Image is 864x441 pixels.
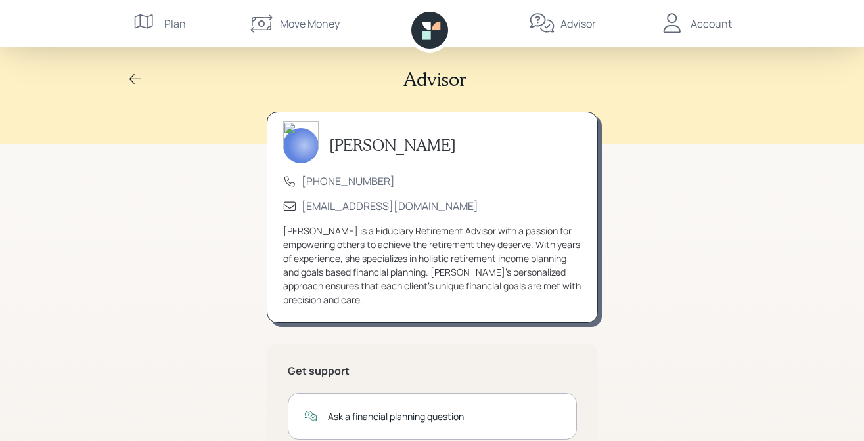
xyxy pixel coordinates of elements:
[280,16,340,31] div: Move Money
[164,16,186,31] div: Plan
[403,68,466,91] h2: Advisor
[691,16,732,31] div: Account
[329,136,456,155] h3: [PERSON_NAME]
[283,224,581,306] div: [PERSON_NAME] is a Fiduciary Retirement Advisor with a passion for empowering others to achieve t...
[302,174,395,188] a: [PHONE_NUMBER]
[302,199,478,213] a: [EMAIL_ADDRESS][DOMAIN_NAME]
[560,16,596,31] div: Advisor
[283,121,319,163] img: treva-nostdahl-headshot.png
[288,365,577,377] h5: Get support
[328,409,560,423] div: Ask a financial planning question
